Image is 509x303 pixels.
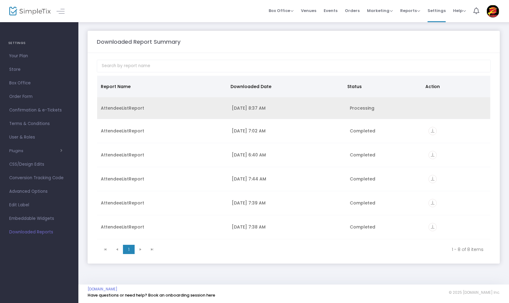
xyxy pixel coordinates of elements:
span: Reports [400,8,420,14]
span: Settings [428,3,446,18]
div: Completed [350,224,421,230]
m-panel-title: Downloaded Report Summary [97,38,180,46]
div: 8/20/2025 8:37 AM [232,105,342,111]
div: AttendeeListReport [101,176,224,182]
span: Orders [345,3,360,18]
span: Edit Label [9,201,69,209]
span: Confirmation & e-Tickets [9,106,69,114]
span: CSS/Design Edits [9,160,69,168]
span: User & Roles [9,133,69,141]
a: vertical_align_bottom [428,129,437,135]
span: Box Office [9,79,69,87]
a: vertical_align_bottom [428,201,437,207]
div: Completed [350,200,421,206]
span: Page 1 [123,245,135,254]
i: vertical_align_bottom [428,199,437,207]
div: AttendeeListReport [101,224,224,230]
div: AttendeeListReport [101,128,224,134]
div: AttendeeListReport [101,105,224,111]
a: Have questions or need help? Book an onboarding session here [88,292,215,298]
h4: SETTINGS [8,37,70,49]
span: Advanced Options [9,188,69,196]
i: vertical_align_bottom [428,151,437,159]
span: Help [453,8,466,14]
div: https://go.SimpleTix.com/stnya [428,175,487,183]
div: https://go.SimpleTix.com/3dzoe [428,223,487,231]
span: Your Plan [9,52,69,60]
i: vertical_align_bottom [428,127,437,135]
div: 8/18/2025 6:40 AM [232,152,342,158]
span: Embeddable Widgets [9,215,69,223]
span: Marketing [367,8,393,14]
span: © 2025 [DOMAIN_NAME] Inc. [449,290,500,295]
kendo-pager-info: 1 - 8 of 8 items [162,246,483,252]
a: vertical_align_bottom [428,153,437,159]
span: Order Form [9,93,69,101]
span: Box Office [269,8,294,14]
div: 8/19/2025 7:02 AM [232,128,342,134]
th: Action [422,76,487,97]
th: Downloaded Date [227,76,344,97]
div: AttendeeListReport [101,200,224,206]
a: vertical_align_bottom [428,177,437,183]
div: 8/16/2025 7:39 AM [232,200,342,206]
span: Events [324,3,337,18]
span: Venues [301,3,316,18]
div: https://go.SimpleTix.com/1zh9k [428,199,487,207]
span: Store [9,66,69,74]
div: 8/16/2025 7:38 AM [232,224,342,230]
a: [DOMAIN_NAME] [88,287,117,292]
div: Completed [350,152,421,158]
div: 8/17/2025 7:44 AM [232,176,342,182]
div: AttendeeListReport [101,152,224,158]
i: vertical_align_bottom [428,223,437,231]
input: Search by report name [97,60,491,72]
a: vertical_align_bottom [428,225,437,231]
span: Terms & Conditions [9,120,69,128]
div: Processing [350,105,421,111]
div: Data table [97,76,490,242]
div: Completed [350,128,421,134]
div: Completed [350,176,421,182]
span: Downloaded Reports [9,228,69,236]
span: Conversion Tracking Code [9,174,69,182]
i: vertical_align_bottom [428,175,437,183]
th: Status [344,76,421,97]
button: Plugins [9,148,62,153]
th: Report Name [97,76,227,97]
div: https://go.SimpleTix.com/xqjn7 [428,127,487,135]
div: https://go.SimpleTix.com/hwneq [428,151,487,159]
